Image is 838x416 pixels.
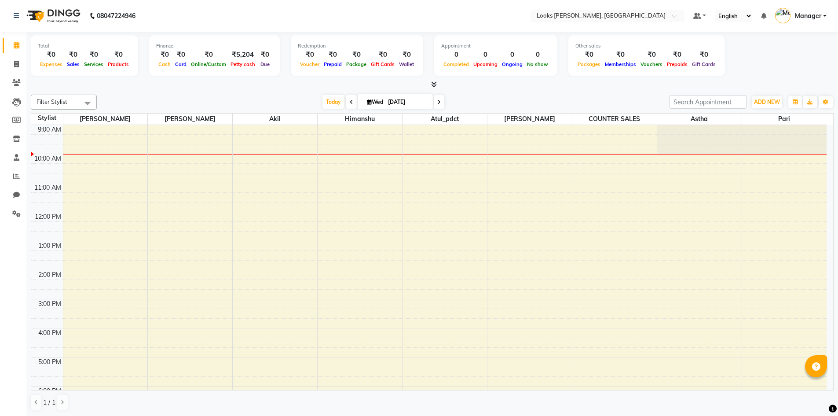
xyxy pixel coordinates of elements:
span: Prepaids [665,61,690,67]
div: ₹0 [298,50,322,60]
span: Vouchers [638,61,665,67]
div: ₹0 [397,50,416,60]
div: 10:00 AM [33,154,63,163]
span: [PERSON_NAME] [148,114,232,125]
div: 0 [500,50,525,60]
span: [PERSON_NAME] [63,114,148,125]
span: Astha [657,114,742,125]
span: No show [525,61,550,67]
div: ₹0 [322,50,344,60]
span: COUNTER SALES [572,114,657,125]
span: 1 / 1 [43,398,55,407]
span: Himanshu [318,114,402,125]
div: Appointment [441,42,550,50]
span: Filter Stylist [37,98,67,105]
span: Completed [441,61,471,67]
span: Wed [365,99,385,105]
div: 2:00 PM [37,270,63,280]
span: Pari [742,114,827,125]
div: 11:00 AM [33,183,63,192]
div: ₹0 [603,50,638,60]
div: 1:00 PM [37,241,63,250]
span: Wallet [397,61,416,67]
img: Manager [775,8,790,23]
div: 6:00 PM [37,387,63,396]
input: 2025-09-03 [385,96,429,109]
div: ₹0 [65,50,82,60]
span: Due [258,61,272,67]
div: ₹0 [38,50,65,60]
span: Products [106,61,131,67]
span: Online/Custom [189,61,228,67]
span: Manager [795,11,821,21]
div: 0 [525,50,550,60]
div: ₹0 [638,50,665,60]
div: 4:00 PM [37,328,63,338]
div: 5:00 PM [37,357,63,367]
span: Packages [575,61,603,67]
b: 08047224946 [97,4,135,28]
span: Ongoing [500,61,525,67]
div: ₹0 [257,50,273,60]
div: ₹0 [173,50,189,60]
div: Other sales [575,42,718,50]
div: 3:00 PM [37,299,63,309]
img: logo [22,4,83,28]
span: Prepaid [322,61,344,67]
input: Search Appointment [670,95,747,109]
div: ₹0 [189,50,228,60]
span: Petty cash [228,61,257,67]
div: Redemption [298,42,416,50]
span: Expenses [38,61,65,67]
span: Gift Cards [690,61,718,67]
div: ₹0 [575,50,603,60]
button: ADD NEW [752,96,782,108]
iframe: chat widget [801,381,829,407]
span: [PERSON_NAME] [487,114,572,125]
span: Today [322,95,344,109]
span: Cash [156,61,173,67]
span: Gift Cards [369,61,397,67]
div: 12:00 PM [33,212,63,221]
div: 0 [441,50,471,60]
span: Services [82,61,106,67]
span: ADD NEW [754,99,780,105]
div: Total [38,42,131,50]
div: ₹0 [665,50,690,60]
div: ₹0 [344,50,369,60]
span: Voucher [298,61,322,67]
span: Memberships [603,61,638,67]
span: Package [344,61,369,67]
span: Sales [65,61,82,67]
div: ₹5,204 [228,50,257,60]
span: Akil [233,114,317,125]
div: ₹0 [690,50,718,60]
div: ₹0 [156,50,173,60]
div: ₹0 [82,50,106,60]
div: 9:00 AM [36,125,63,134]
div: ₹0 [106,50,131,60]
div: Stylist [31,114,63,123]
div: ₹0 [369,50,397,60]
div: Finance [156,42,273,50]
span: Atul_pdct [403,114,487,125]
span: Card [173,61,189,67]
div: 0 [471,50,500,60]
span: Upcoming [471,61,500,67]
